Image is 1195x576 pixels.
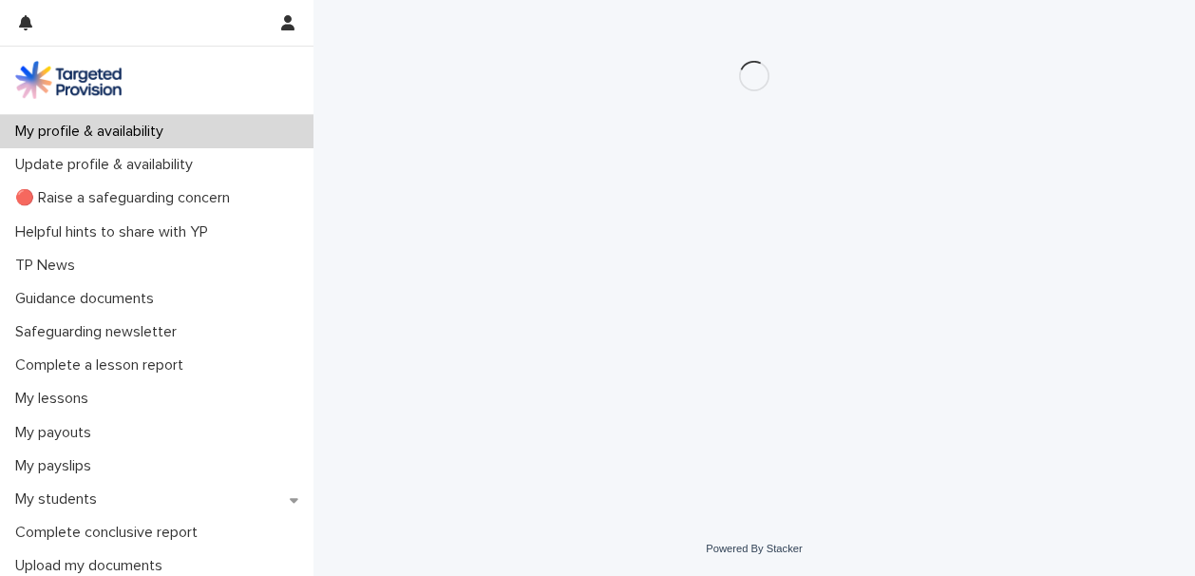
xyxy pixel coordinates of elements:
p: 🔴 Raise a safeguarding concern [8,189,245,207]
p: Safeguarding newsletter [8,323,192,341]
p: TP News [8,257,90,275]
p: Complete a lesson report [8,356,199,374]
p: My lessons [8,390,104,408]
img: M5nRWzHhSzIhMunXDL62 [15,61,122,99]
p: Complete conclusive report [8,524,213,542]
a: Powered By Stacker [706,543,802,554]
p: My students [8,490,112,509]
p: Update profile & availability [8,156,208,174]
p: My payouts [8,424,106,442]
p: Upload my documents [8,557,178,575]
p: Helpful hints to share with YP [8,223,223,241]
p: Guidance documents [8,290,169,308]
p: My payslips [8,457,106,475]
p: My profile & availability [8,123,179,141]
